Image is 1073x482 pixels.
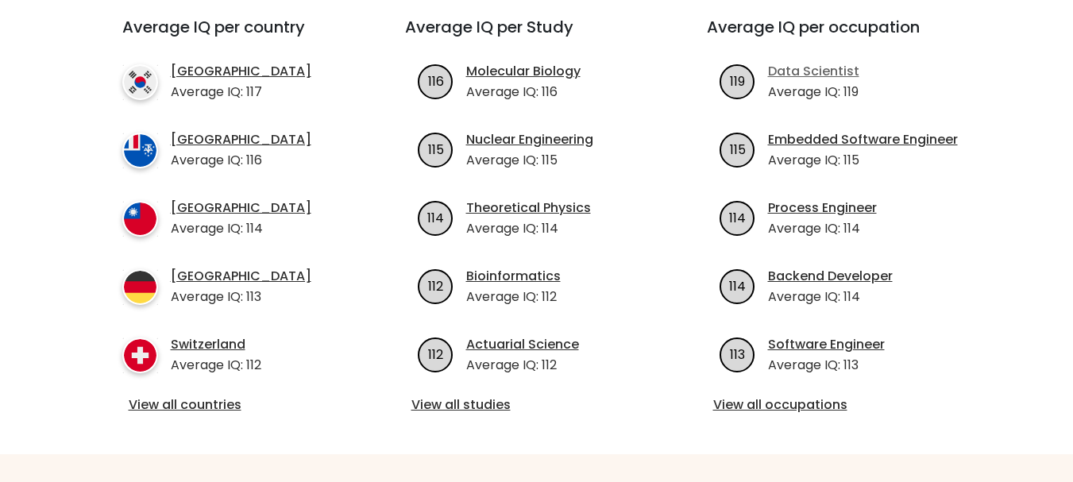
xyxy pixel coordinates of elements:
[122,133,158,168] img: country
[171,219,311,238] p: Average IQ: 114
[122,201,158,237] img: country
[122,64,158,100] img: country
[405,17,669,56] h3: Average IQ per Study
[171,151,311,170] p: Average IQ: 116
[768,356,885,375] p: Average IQ: 113
[171,130,311,149] a: [GEOGRAPHIC_DATA]
[768,130,958,149] a: Embedded Software Engineer
[768,199,877,218] a: Process Engineer
[171,62,311,81] a: [GEOGRAPHIC_DATA]
[768,83,859,102] p: Average IQ: 119
[428,276,443,295] text: 112
[466,287,561,307] p: Average IQ: 112
[729,140,745,158] text: 115
[768,287,893,307] p: Average IQ: 114
[713,395,964,415] a: View all occupations
[730,71,745,90] text: 119
[768,335,885,354] a: Software Engineer
[729,276,746,295] text: 114
[466,130,593,149] a: Nuclear Engineering
[768,151,958,170] p: Average IQ: 115
[171,335,261,354] a: Switzerland
[707,17,971,56] h3: Average IQ per occupation
[768,62,859,81] a: Data Scientist
[171,287,311,307] p: Average IQ: 113
[427,208,444,226] text: 114
[466,335,579,354] a: Actuarial Science
[768,219,877,238] p: Average IQ: 114
[466,267,561,286] a: Bioinformatics
[122,337,158,373] img: country
[129,395,342,415] a: View all countries
[466,62,581,81] a: Molecular Biology
[122,17,348,56] h3: Average IQ per country
[729,208,746,226] text: 114
[122,269,158,305] img: country
[730,345,745,363] text: 113
[466,83,581,102] p: Average IQ: 116
[171,356,261,375] p: Average IQ: 112
[428,345,443,363] text: 112
[411,395,662,415] a: View all studies
[768,267,893,286] a: Backend Developer
[466,199,591,218] a: Theoretical Physics
[466,151,593,170] p: Average IQ: 115
[427,71,443,90] text: 116
[171,83,311,102] p: Average IQ: 117
[171,267,311,286] a: [GEOGRAPHIC_DATA]
[466,356,579,375] p: Average IQ: 112
[427,140,443,158] text: 115
[466,219,591,238] p: Average IQ: 114
[171,199,311,218] a: [GEOGRAPHIC_DATA]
